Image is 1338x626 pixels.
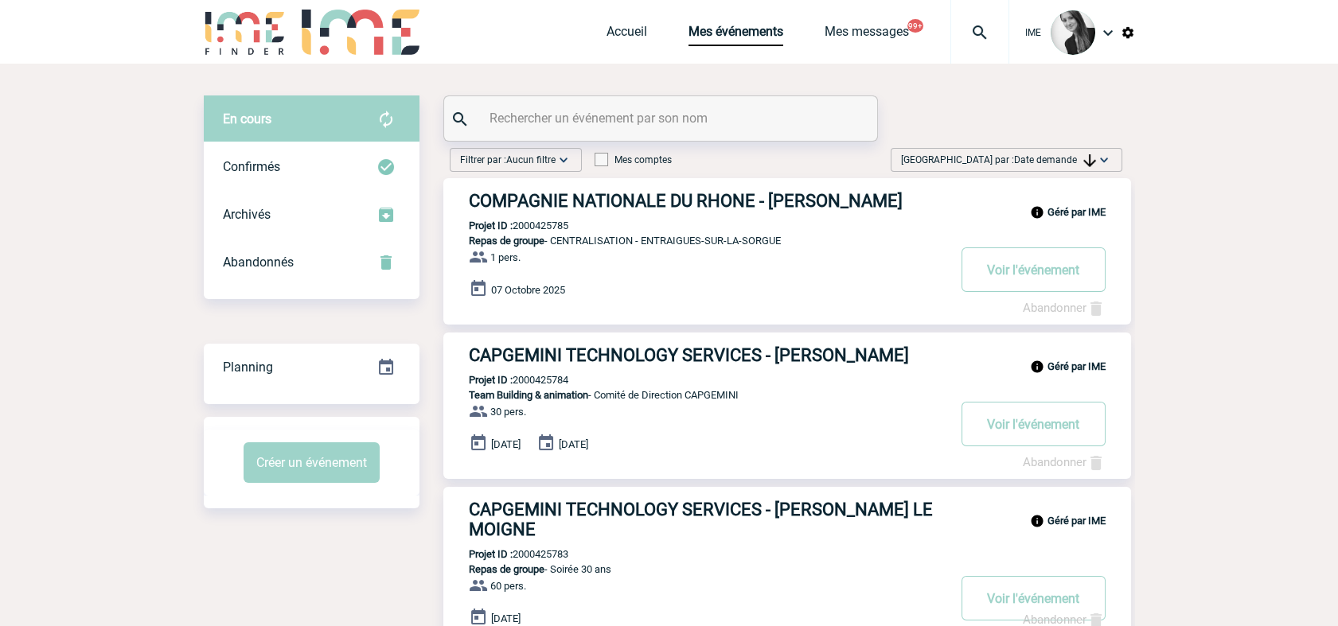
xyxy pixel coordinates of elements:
[689,24,783,46] a: Mes événements
[469,500,946,539] h3: CAPGEMINI TECHNOLOGY SERVICES - [PERSON_NAME] LE MOIGNE
[443,374,568,386] p: 2000425784
[469,548,513,560] b: Projet ID :
[1047,360,1106,372] b: Géré par IME
[1023,455,1106,469] a: Abandonner
[204,10,287,55] img: IME-Finder
[506,154,556,165] span: Aucun filtre
[1025,27,1041,38] span: IME
[443,500,1131,539] a: CAPGEMINI TECHNOLOGY SERVICES - [PERSON_NAME] LE MOIGNE
[1030,205,1044,220] img: info_black_24dp.svg
[490,580,526,592] span: 60 pers.
[443,389,946,401] p: - Comité de Direction CAPGEMINI
[1014,154,1096,165] span: Date demande
[1023,301,1106,315] a: Abandonner
[962,402,1106,446] button: Voir l'événement
[491,284,565,296] span: 07 Octobre 2025
[223,207,271,222] span: Archivés
[556,152,571,168] img: baseline_expand_more_white_24dp-b.png
[491,612,521,624] span: [DATE]
[469,563,544,575] span: Repas de groupe
[907,19,923,33] button: 99+
[204,344,419,391] div: Retrouvez ici tous vos événements organisés par date et état d'avancement
[595,154,672,165] label: Mes comptes
[825,24,909,46] a: Mes messages
[1047,206,1106,218] b: Géré par IME
[223,255,294,270] span: Abandonnés
[460,152,556,168] span: Filtrer par :
[607,24,647,46] a: Accueil
[443,548,568,560] p: 2000425783
[204,239,419,286] div: Retrouvez ici tous vos événements annulés
[443,345,1131,365] a: CAPGEMINI TECHNOLOGY SERVICES - [PERSON_NAME]
[559,438,588,450] span: [DATE]
[204,95,419,143] div: Retrouvez ici tous vos évènements avant confirmation
[469,191,946,211] h3: COMPAGNIE NATIONALE DU RHONE - [PERSON_NAME]
[1030,360,1044,374] img: info_black_24dp.svg
[223,159,280,174] span: Confirmés
[469,345,946,365] h3: CAPGEMINI TECHNOLOGY SERVICES - [PERSON_NAME]
[490,406,526,418] span: 30 pers.
[244,442,380,483] button: Créer un événement
[491,438,521,450] span: [DATE]
[443,220,568,231] p: 2000425785
[469,374,513,386] b: Projet ID :
[443,563,946,575] p: - Soirée 30 ans
[223,360,273,375] span: Planning
[1030,514,1044,528] img: info_black_24dp.svg
[469,235,544,247] span: Repas de groupe
[962,576,1106,620] button: Voir l'événement
[469,220,513,231] b: Projet ID :
[469,389,588,401] span: Team Building & animation
[1083,154,1096,167] img: arrow_downward.png
[223,111,271,126] span: En cours
[486,107,840,130] input: Rechercher un événement par son nom
[490,251,521,263] span: 1 pers.
[901,152,1096,168] span: [GEOGRAPHIC_DATA] par :
[204,191,419,239] div: Retrouvez ici tous les événements que vous avez décidé d'archiver
[1047,515,1106,527] b: Géré par IME
[1051,10,1095,55] img: 101050-0.jpg
[443,235,946,247] p: - CENTRALISATION - ENTRAIGUES-SUR-LA-SORGUE
[204,343,419,390] a: Planning
[443,191,1131,211] a: COMPAGNIE NATIONALE DU RHONE - [PERSON_NAME]
[1096,152,1112,168] img: baseline_expand_more_white_24dp-b.png
[962,247,1106,292] button: Voir l'événement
